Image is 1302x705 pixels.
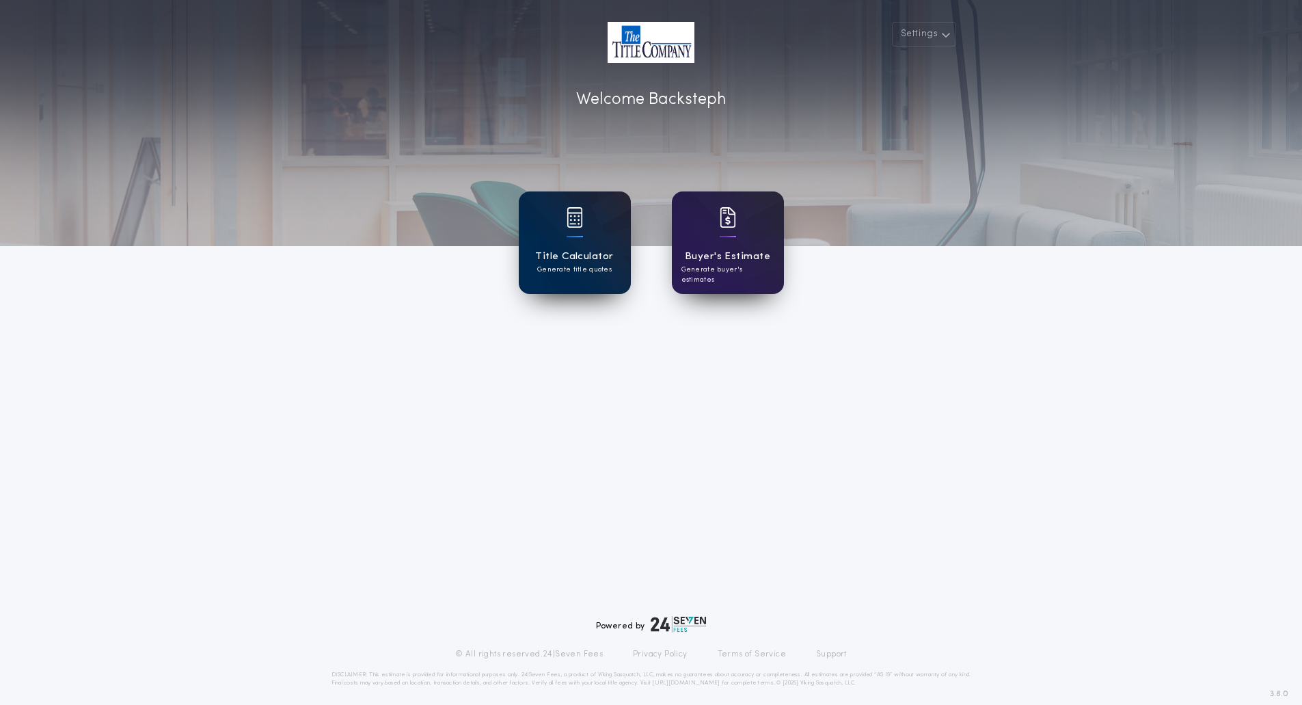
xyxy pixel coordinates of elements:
button: Settings [892,22,956,46]
a: Support [816,649,847,660]
h1: Buyer's Estimate [685,249,770,265]
span: 3.8.0 [1270,688,1288,700]
div: Powered by [596,616,707,633]
a: Privacy Policy [633,649,688,660]
p: DISCLAIMER: This estimate is provided for informational purposes only. 24|Seven Fees, a product o... [331,671,971,687]
img: card icon [720,207,736,228]
a: card iconBuyer's EstimateGenerate buyer's estimates [672,191,784,294]
a: Terms of Service [718,649,786,660]
img: logo [651,616,707,633]
h1: Title Calculator [535,249,613,265]
img: account-logo [608,22,694,63]
p: © All rights reserved. 24|Seven Fees [455,649,603,660]
p: Generate buyer's estimates [681,265,774,285]
p: Generate title quotes [537,265,612,275]
p: Welcome Back steph [576,88,726,112]
a: card iconTitle CalculatorGenerate title quotes [519,191,631,294]
a: [URL][DOMAIN_NAME] [652,680,720,686]
img: card icon [567,207,583,228]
